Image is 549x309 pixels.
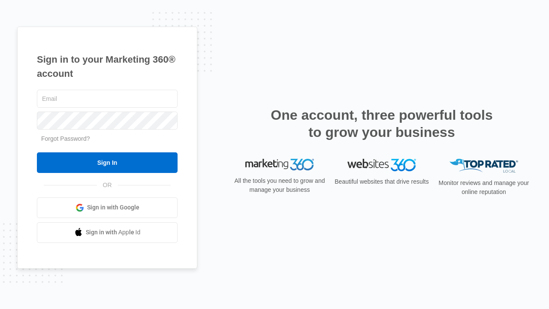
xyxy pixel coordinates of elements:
[334,177,430,186] p: Beautiful websites that drive results
[37,90,178,108] input: Email
[37,52,178,81] h1: Sign in to your Marketing 360® account
[449,159,518,173] img: Top Rated Local
[37,222,178,243] a: Sign in with Apple Id
[268,106,495,141] h2: One account, three powerful tools to grow your business
[37,197,178,218] a: Sign in with Google
[232,176,328,194] p: All the tools you need to grow and manage your business
[347,159,416,171] img: Websites 360
[87,203,139,212] span: Sign in with Google
[86,228,141,237] span: Sign in with Apple Id
[97,181,118,190] span: OR
[41,135,90,142] a: Forgot Password?
[37,152,178,173] input: Sign In
[436,179,532,197] p: Monitor reviews and manage your online reputation
[245,159,314,171] img: Marketing 360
